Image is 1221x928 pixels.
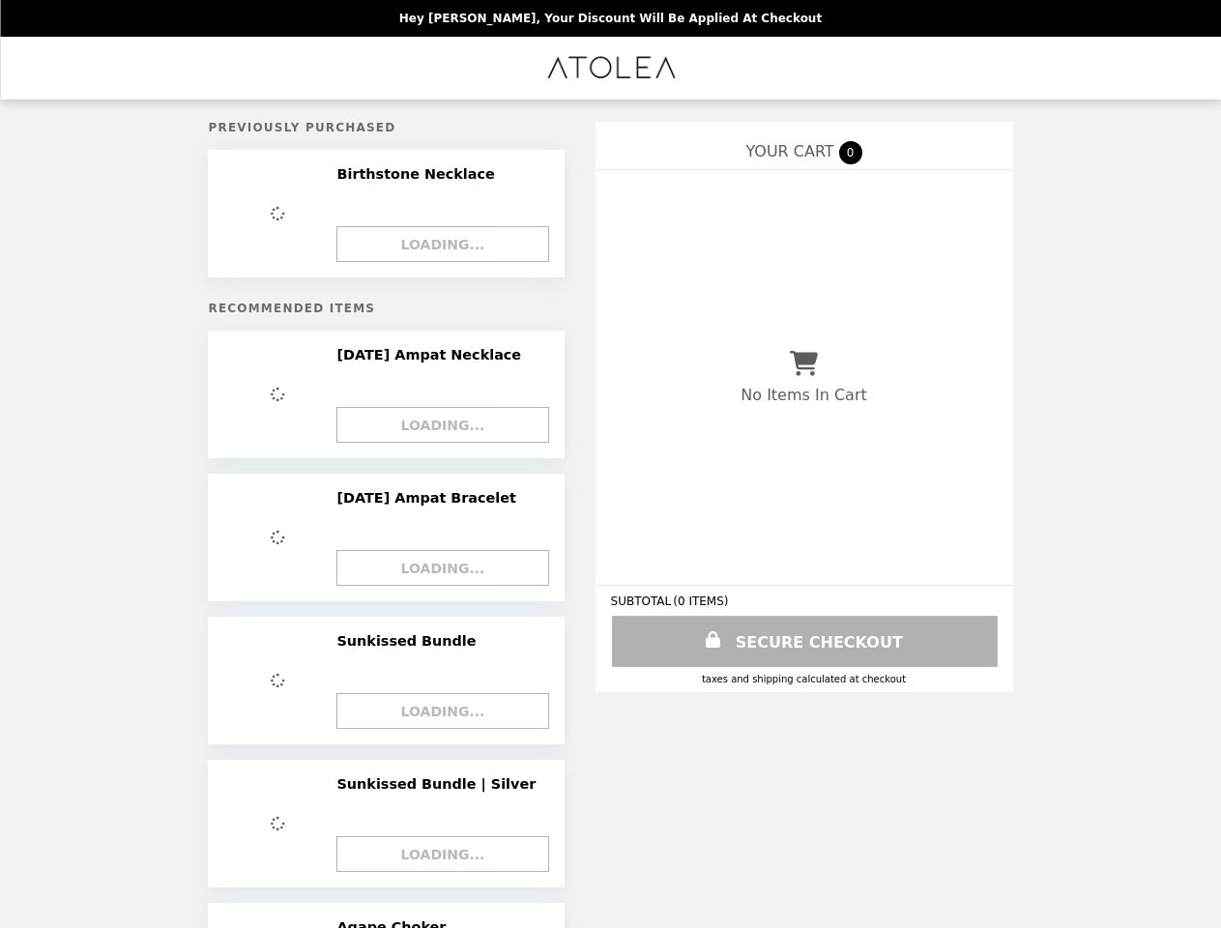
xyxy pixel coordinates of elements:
[336,775,543,793] h2: Sunkissed Bundle | Silver
[208,302,564,315] h5: Recommended Items
[611,594,674,608] span: SUBTOTAL
[336,632,483,650] h2: Sunkissed Bundle
[611,674,998,684] div: Taxes and Shipping calculated at checkout
[336,346,529,363] h2: [DATE] Ampat Necklace
[673,594,728,608] span: ( 0 ITEMS )
[544,48,677,88] img: Brand Logo
[745,142,833,160] span: YOUR CART
[336,489,523,507] h2: [DATE] Ampat Bracelet
[208,121,564,134] h5: Previously Purchased
[741,386,866,404] p: No Items In Cart
[399,12,822,25] p: Hey [PERSON_NAME], your discount will be applied at checkout
[839,141,862,164] span: 0
[336,165,502,183] h2: Birthstone Necklace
